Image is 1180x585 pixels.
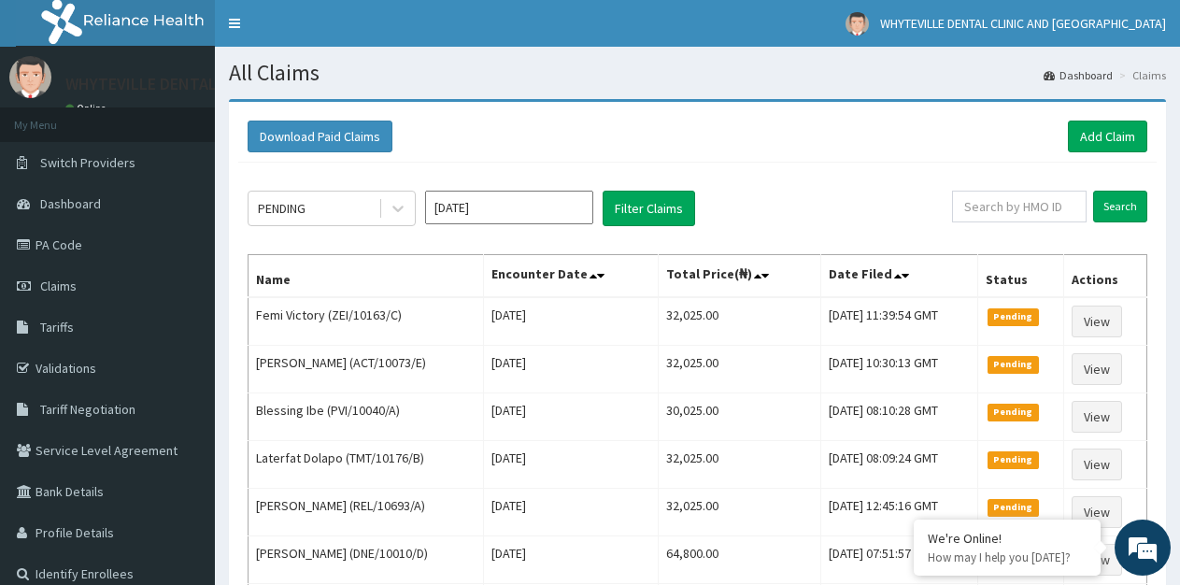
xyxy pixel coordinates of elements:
td: [PERSON_NAME] (ACT/10073/E) [249,346,484,393]
td: [DATE] [483,297,659,346]
span: Pending [988,499,1039,516]
td: 30,025.00 [659,393,821,441]
span: Tariffs [40,319,74,335]
button: Filter Claims [603,191,695,226]
p: How may I help you today? [928,549,1087,565]
span: Switch Providers [40,154,135,171]
td: [DATE] [483,346,659,393]
a: Add Claim [1068,121,1147,152]
td: [DATE] 10:30:13 GMT [821,346,978,393]
td: [DATE] 07:51:57 GMT [821,536,978,584]
input: Search [1093,191,1147,222]
td: Blessing Ibe (PVI/10040/A) [249,393,484,441]
span: Tariff Negotiation [40,401,135,418]
a: View [1072,306,1122,337]
td: [DATE] [483,441,659,489]
td: [DATE] 12:45:16 GMT [821,489,978,536]
th: Actions [1064,255,1147,298]
input: Select Month and Year [425,191,593,224]
p: WHYTEVILLE DENTAL CLINIC AND [GEOGRAPHIC_DATA] [65,76,461,93]
td: 32,025.00 [659,346,821,393]
td: [DATE] 08:09:24 GMT [821,441,978,489]
td: [PERSON_NAME] (DNE/10010/D) [249,536,484,584]
div: PENDING [258,199,306,218]
td: [DATE] [483,536,659,584]
td: [PERSON_NAME] (REL/10693/A) [249,489,484,536]
button: Download Paid Claims [248,121,392,152]
span: Dashboard [40,195,101,212]
span: Claims [40,278,77,294]
a: Online [65,102,110,115]
td: 32,025.00 [659,441,821,489]
img: User Image [846,12,869,36]
div: We're Online! [928,530,1087,547]
td: 32,025.00 [659,489,821,536]
a: Dashboard [1044,67,1113,83]
span: Pending [988,356,1039,373]
th: Total Price(₦) [659,255,821,298]
span: Pending [988,308,1039,325]
span: Pending [988,404,1039,421]
th: Status [978,255,1064,298]
li: Claims [1115,67,1166,83]
td: [DATE] 08:10:28 GMT [821,393,978,441]
td: [DATE] [483,489,659,536]
td: 32,025.00 [659,297,821,346]
td: 64,800.00 [659,536,821,584]
td: Laterfat Dolapo (TMT/10176/B) [249,441,484,489]
a: View [1072,353,1122,385]
span: Pending [988,451,1039,468]
td: [DATE] [483,393,659,441]
a: View [1072,496,1122,528]
input: Search by HMO ID [952,191,1087,222]
span: WHYTEVILLE DENTAL CLINIC AND [GEOGRAPHIC_DATA] [880,15,1166,32]
td: Femi Victory (ZEI/10163/C) [249,297,484,346]
td: [DATE] 11:39:54 GMT [821,297,978,346]
th: Name [249,255,484,298]
a: View [1072,401,1122,433]
h1: All Claims [229,61,1166,85]
img: User Image [9,56,51,98]
th: Encounter Date [483,255,659,298]
th: Date Filed [821,255,978,298]
a: View [1072,449,1122,480]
